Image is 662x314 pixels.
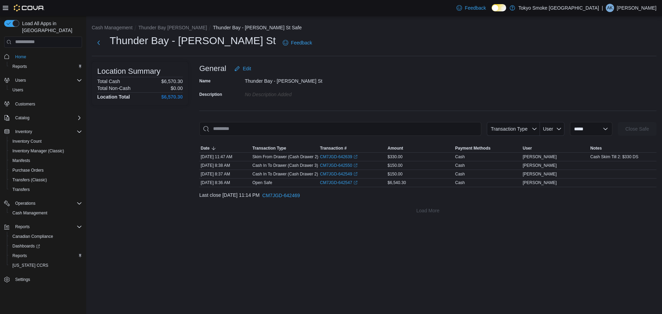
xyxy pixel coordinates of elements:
span: Notes [590,145,602,151]
button: Cash Management [7,208,85,218]
button: Transfers [7,185,85,194]
svg: External link [353,172,358,176]
button: Cash Management [92,25,132,30]
span: Users [15,78,26,83]
button: CM7JGD-642469 [260,189,303,202]
h1: Thunder Bay - [PERSON_NAME] St [110,34,276,48]
span: Inventory Manager (Classic) [12,148,64,154]
button: User [540,122,564,136]
span: Dashboards [10,242,82,250]
span: Purchase Orders [12,168,44,173]
a: Transfers [10,185,32,194]
span: Transaction Type [252,145,286,151]
button: Reports [12,223,32,231]
a: Dashboards [10,242,43,250]
a: Reports [10,62,30,71]
button: Inventory [12,128,35,136]
span: Feedback [465,4,486,11]
svg: External link [353,181,358,185]
p: [PERSON_NAME] [617,4,656,12]
button: Reports [7,62,85,71]
span: Inventory Manager (Classic) [10,147,82,155]
span: $150.00 [388,171,402,177]
span: User [523,145,532,151]
span: Customers [15,101,35,107]
div: Andi Kapush [606,4,614,12]
span: Users [12,76,82,84]
button: Customers [1,99,85,109]
div: Cash [455,154,465,160]
a: Users [10,86,26,94]
a: Dashboards [7,241,85,251]
span: Reports [12,223,82,231]
button: Payment Methods [454,144,521,152]
h4: $6,570.30 [161,94,183,100]
div: Cash [455,171,465,177]
button: Inventory Count [7,136,85,146]
span: Load More [417,207,440,214]
span: Load All Apps in [GEOGRAPHIC_DATA] [19,20,82,34]
span: [PERSON_NAME] [523,154,557,160]
span: Canadian Compliance [10,232,82,241]
a: Settings [12,275,33,284]
button: Operations [12,199,38,207]
span: Amount [388,145,403,151]
button: Users [1,75,85,85]
button: User [521,144,589,152]
p: $6,570.30 [161,79,183,84]
span: Home [15,54,26,60]
div: Thunder Bay - [PERSON_NAME] St [245,75,337,84]
button: Users [7,85,85,95]
span: Inventory Count [12,139,42,144]
button: Operations [1,199,85,208]
div: No Description added [245,89,337,97]
span: Transfers (Classic) [12,177,47,183]
a: Customers [12,100,38,108]
button: Transaction Type [251,144,319,152]
label: Description [199,92,222,97]
input: This is a search bar. As you type, the results lower in the page will automatically filter. [199,122,481,136]
h6: Total Cash [97,79,120,84]
button: Inventory [1,127,85,136]
span: $150.00 [388,163,402,168]
a: Feedback [454,1,489,15]
span: [PERSON_NAME] [523,163,557,168]
img: Cova [14,4,44,11]
div: Cash [455,163,465,168]
a: CM7JGD-642547External link [320,180,358,185]
span: Manifests [10,156,82,165]
a: Purchase Orders [10,166,47,174]
span: Transaction # [320,145,347,151]
a: Cash Management [10,209,50,217]
span: Cash Management [10,209,82,217]
span: AK [607,4,613,12]
span: [PERSON_NAME] [523,180,557,185]
a: Home [12,53,29,61]
h6: Total Non-Cash [97,85,131,91]
a: Manifests [10,156,33,165]
span: Dashboards [12,243,40,249]
span: Purchase Orders [10,166,82,174]
span: Operations [12,199,82,207]
span: $6,540.30 [388,180,406,185]
p: Tokyo Smoke [GEOGRAPHIC_DATA] [519,4,599,12]
span: Users [10,86,82,94]
span: Edit [243,65,251,72]
h4: Location Total [97,94,130,100]
a: CM7JGD-642549External link [320,171,358,177]
span: $330.00 [388,154,402,160]
span: Transaction Type [491,126,528,132]
nav: An example of EuiBreadcrumbs [92,24,656,32]
span: [PERSON_NAME] [523,171,557,177]
span: Catalog [12,114,82,122]
input: Dark Mode [492,4,506,11]
span: Users [12,87,23,93]
span: Home [12,52,82,61]
span: User [543,126,553,132]
span: Inventory Count [10,137,82,145]
svg: External link [353,155,358,159]
button: Reports [1,222,85,232]
div: Cash [455,180,465,185]
h3: General [199,64,226,73]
